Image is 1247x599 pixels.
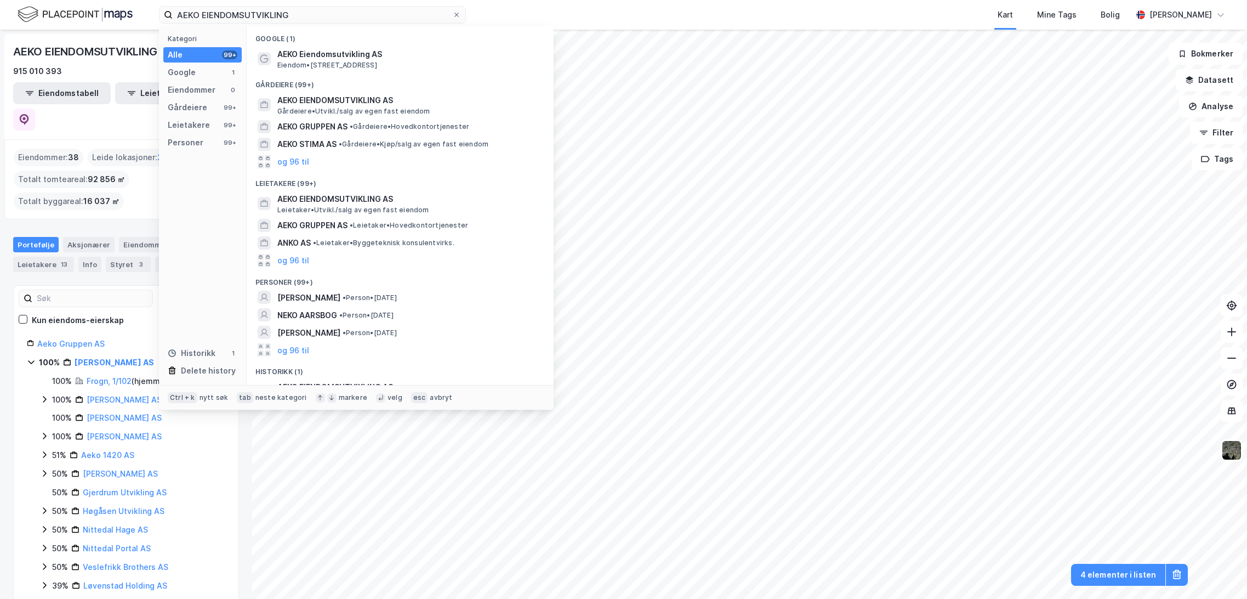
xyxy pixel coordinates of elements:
[313,239,454,247] span: Leietaker • Byggeteknisk konsulentvirks.
[63,237,115,252] div: Aksjonærer
[998,8,1013,21] div: Kart
[1192,546,1247,599] div: Kontrollprogram for chat
[13,82,111,104] button: Eiendomstabell
[277,219,348,232] span: AEKO GRUPPEN AS
[115,82,213,104] button: Leietakertabell
[88,149,167,166] div: Leide lokasjoner :
[200,393,229,402] div: nytt søk
[78,257,101,272] div: Info
[168,48,183,61] div: Alle
[168,35,242,43] div: Kategori
[14,193,124,210] div: Totalt byggareal :
[277,309,337,322] span: NEKO AARSBOG
[83,562,168,572] a: Veslefrikk Brothers AS
[83,506,164,516] a: Høgåsen Utvikling AS
[229,349,237,358] div: 1
[87,376,132,386] a: Frogn, 1/102
[277,343,309,357] button: og 96 til
[52,375,72,388] div: 100%
[52,430,72,443] div: 100%
[81,450,134,460] a: Aeko 1420 AS
[87,413,162,422] a: [PERSON_NAME] AS
[350,122,469,131] span: Gårdeiere • Hovedkontortjenester
[277,107,430,116] span: Gårdeiere • Utvikl./salg av egen fast eiendom
[88,173,125,186] span: 92 856 ㎡
[52,579,69,592] div: 39%
[1101,8,1120,21] div: Bolig
[157,151,162,164] span: 2
[52,542,68,555] div: 50%
[39,356,60,369] div: 100%
[87,395,162,404] a: [PERSON_NAME] AS
[32,290,152,307] input: Søk
[277,193,540,206] span: AEKO EIENDOMSUTVIKLING AS
[68,151,79,164] span: 38
[339,311,343,319] span: •
[247,171,554,190] div: Leietakere (99+)
[350,122,353,131] span: •
[52,486,68,499] div: 50%
[247,26,554,46] div: Google (1)
[277,155,309,168] button: og 96 til
[350,221,353,229] span: •
[52,523,68,536] div: 50%
[222,50,237,59] div: 99+
[430,393,452,402] div: avbryt
[14,149,83,166] div: Eiendommer :
[222,103,237,112] div: 99+
[1169,43,1243,65] button: Bokmerker
[13,257,74,272] div: Leietakere
[1192,148,1243,170] button: Tags
[277,206,429,214] span: Leietaker • Utvikl./salg av egen fast eiendom
[222,138,237,147] div: 99+
[168,392,197,403] div: Ctrl + k
[339,140,488,149] span: Gårdeiere • Kjøp/salg av egen fast eiendom
[87,432,162,441] a: [PERSON_NAME] AS
[277,326,340,340] span: [PERSON_NAME]
[1071,564,1165,586] button: 4 elementer i listen
[52,393,72,406] div: 100%
[277,48,540,61] span: AEKO Eiendomsutvikling AS
[229,86,237,94] div: 0
[247,269,554,289] div: Personer (99+)
[173,7,452,23] input: Søk på adresse, matrikkel, gårdeiere, leietakere eller personer
[277,61,377,70] span: Eiendom • [STREET_ADDRESS]
[222,121,237,129] div: 99+
[1179,95,1243,117] button: Analyse
[18,5,133,24] img: logo.f888ab2527a4732fd821a326f86c7f29.svg
[343,293,346,302] span: •
[52,467,68,481] div: 50%
[1149,8,1212,21] div: [PERSON_NAME]
[277,236,311,250] span: ANKO AS
[1221,440,1242,461] img: 9k=
[168,83,215,97] div: Eiendommer
[343,293,397,302] span: Person • [DATE]
[83,544,151,553] a: Nittedal Portal AS
[313,239,316,247] span: •
[13,237,59,252] div: Portefølje
[155,257,233,272] div: Transaksjoner
[277,94,540,107] span: AEKO EIENDOMSUTVIKLING AS
[83,195,119,208] span: 16 037 ㎡
[247,72,554,92] div: Gårdeiere (99+)
[52,411,72,425] div: 100%
[339,393,367,402] div: markere
[83,488,167,497] a: Gjerdrum Utvikling AS
[277,254,309,267] button: og 96 til
[350,221,468,230] span: Leietaker • Hovedkontortjenester
[106,257,151,272] div: Styret
[277,291,340,304] span: [PERSON_NAME]
[119,237,187,252] div: Eiendommer
[168,101,207,114] div: Gårdeiere
[13,65,62,78] div: 915 010 393
[339,311,394,320] span: Person • [DATE]
[388,393,402,402] div: velg
[343,329,397,337] span: Person • [DATE]
[237,392,253,403] div: tab
[255,393,307,402] div: neste kategori
[1190,122,1243,144] button: Filter
[411,392,428,403] div: esc
[181,364,236,377] div: Delete history
[32,314,124,327] div: Kun eiendoms-eierskap
[37,339,105,348] a: Aeko Gruppen AS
